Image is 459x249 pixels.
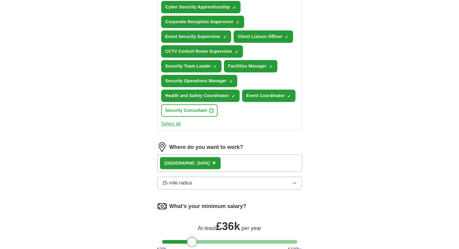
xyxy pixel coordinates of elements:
button: Event Coordinator✓ [242,90,295,102]
span: ✓ [269,64,273,69]
span: ✓ [236,20,240,25]
div: [GEOGRAPHIC_DATA] [165,160,210,166]
span: CCTV Control Room Supervisor [165,48,232,55]
label: Where do you want to work? [169,143,243,151]
span: Corporate Reception Supervisor [165,19,234,25]
span: Cyber Security Apprenticeship [165,4,230,10]
span: ✓ [287,94,291,99]
span: Event Coordinator [246,93,285,99]
button: Security Consultant [161,104,218,117]
button: 25 mile radius [157,177,302,189]
button: Security Team Leader✓ [161,60,222,72]
span: ✓ [213,64,217,69]
span: £ 36k [216,220,240,232]
button: × [212,159,216,168]
img: salary.png [157,201,167,211]
button: Select all [161,120,181,128]
span: Security Operations Manager [165,78,227,84]
button: CCTV Control Room Supervisor✓ [161,45,243,58]
span: ✓ [229,79,233,84]
span: ✓ [232,5,236,10]
span: Security Team Leader [165,63,211,69]
span: ✓ [285,35,288,39]
span: Facilities Manager [228,63,267,69]
img: location.png [157,142,167,152]
button: Health and Safety Coordinator✓ [161,90,240,102]
span: Client Liaison Officer [238,33,283,40]
button: Cyber Security Apprenticeship✓ [161,1,241,13]
span: 25 mile radius [162,179,193,187]
span: ✓ [235,49,238,54]
button: Client Liaison Officer✓ [234,30,293,43]
button: Security Operations Manager✓ [161,75,237,87]
span: At least [198,225,216,231]
label: What's your minimum salary? [169,202,246,210]
span: ✓ [223,35,227,39]
span: per year [241,225,261,231]
span: Security Consultant [165,107,207,114]
span: Health and Safety Coordinator [165,93,229,99]
span: × [212,159,216,166]
button: Event Security Supervisor✓ [161,30,231,43]
span: Event Security Supervisor [165,33,221,40]
span: ✓ [231,94,235,99]
button: Corporate Reception Supervisor✓ [161,16,244,28]
button: Facilities Manager✓ [224,60,277,72]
